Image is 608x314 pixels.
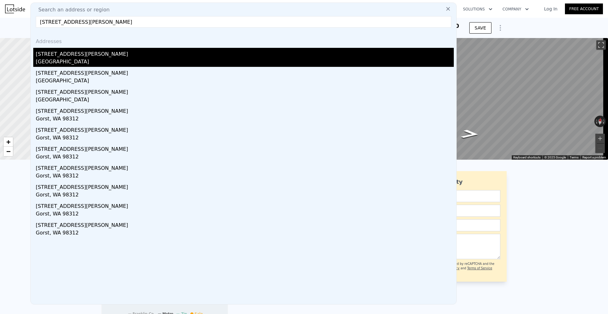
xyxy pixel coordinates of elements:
button: Zoom out [595,144,605,153]
a: Zoom in [3,137,13,147]
tspan: 2024 [212,300,221,305]
button: SAVE [469,22,491,34]
div: [STREET_ADDRESS][PERSON_NAME] [36,124,454,134]
div: This site is protected by reCAPTCHA and the Google and apply. [427,262,500,275]
button: Reset the view [597,115,603,127]
button: Rotate counterclockwise [594,116,598,127]
button: Rotate clockwise [603,116,606,127]
tspan: 2012 [113,300,123,305]
tspan: 2023 [201,300,211,305]
div: [GEOGRAPHIC_DATA] [36,77,454,86]
tspan: 2020 [179,300,189,305]
span: Search an address or region [33,6,110,14]
span: © 2025 Google [544,156,566,159]
input: Enter an address, city, region, neighborhood or zip code [36,16,451,28]
div: [STREET_ADDRESS][PERSON_NAME] [36,67,454,77]
button: Toggle fullscreen view [596,40,606,50]
button: Show Options [494,22,507,34]
div: [STREET_ADDRESS][PERSON_NAME] [36,86,454,96]
div: [STREET_ADDRESS][PERSON_NAME] [36,48,454,58]
button: Zoom in [595,134,605,143]
a: Free Account [565,3,603,14]
span: − [6,147,10,155]
button: Keyboard shortcuts [513,155,541,160]
div: [GEOGRAPHIC_DATA] [36,58,454,67]
div: Gorst, WA 98312 [36,134,454,143]
img: Lotside [5,4,25,13]
tspan: 2016 [146,300,156,305]
tspan: 2013 [124,300,134,305]
div: [GEOGRAPHIC_DATA] [36,96,454,105]
div: [STREET_ADDRESS][PERSON_NAME] [36,105,454,115]
div: Gorst, WA 98312 [36,229,454,238]
a: Terms of Service [467,266,492,270]
button: Company [497,3,534,15]
span: + [6,138,10,146]
path: Go East, Farmers St [453,127,487,141]
div: [STREET_ADDRESS][PERSON_NAME] [36,200,454,210]
div: Gorst, WA 98312 [36,153,454,162]
div: [STREET_ADDRESS][PERSON_NAME] [36,219,454,229]
button: Solutions [458,3,497,15]
div: Addresses [33,33,454,48]
div: Gorst, WA 98312 [36,172,454,181]
div: Gorst, WA 98312 [36,210,454,219]
tspan: 2017 [157,300,167,305]
tspan: 2022 [190,300,199,305]
div: [STREET_ADDRESS][PERSON_NAME] [36,181,454,191]
tspan: 2014 [135,300,145,305]
tspan: 2019 [168,300,178,305]
div: [STREET_ADDRESS][PERSON_NAME] [36,143,454,153]
div: [STREET_ADDRESS][PERSON_NAME] [36,162,454,172]
a: Terms (opens in new tab) [570,156,579,159]
a: Log In [536,6,565,12]
div: Gorst, WA 98312 [36,191,454,200]
a: Zoom out [3,147,13,156]
div: Gorst, WA 98312 [36,115,454,124]
a: Report a problem [582,156,606,159]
